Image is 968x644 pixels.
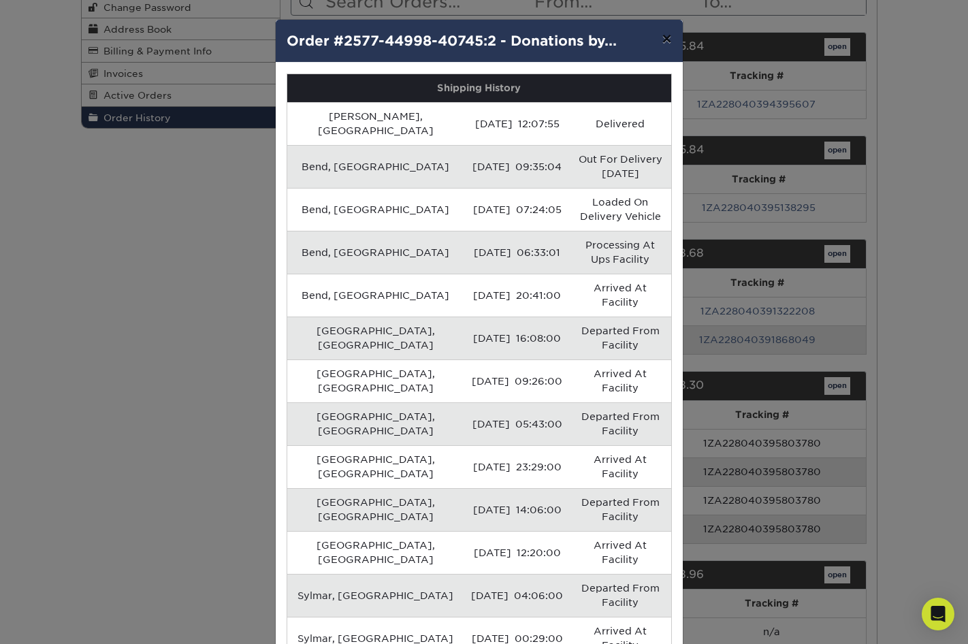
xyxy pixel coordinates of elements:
[570,188,671,231] td: Loaded On Delivery Vehicle
[570,402,671,445] td: Departed From Facility
[287,231,465,274] td: Bend, [GEOGRAPHIC_DATA]
[570,445,671,488] td: Arrived At Facility
[287,102,465,145] td: [PERSON_NAME], [GEOGRAPHIC_DATA]
[464,317,570,359] td: [DATE] 16:08:00
[287,531,465,574] td: [GEOGRAPHIC_DATA], [GEOGRAPHIC_DATA]
[287,359,465,402] td: [GEOGRAPHIC_DATA], [GEOGRAPHIC_DATA]
[570,274,671,317] td: Arrived At Facility
[464,359,570,402] td: [DATE] 09:26:00
[464,574,570,617] td: [DATE] 04:06:00
[287,31,672,51] h4: Order #2577-44998-40745:2 - Donations by...
[287,574,465,617] td: Sylmar, [GEOGRAPHIC_DATA]
[287,317,465,359] td: [GEOGRAPHIC_DATA], [GEOGRAPHIC_DATA]
[922,598,954,630] div: Open Intercom Messenger
[287,188,465,231] td: Bend, [GEOGRAPHIC_DATA]
[570,145,671,188] td: Out For Delivery [DATE]
[570,359,671,402] td: Arrived At Facility
[570,317,671,359] td: Departed From Facility
[651,20,682,58] button: ×
[464,402,570,445] td: [DATE] 05:43:00
[464,145,570,188] td: [DATE] 09:35:04
[570,102,671,145] td: Delivered
[464,102,570,145] td: [DATE] 12:07:55
[287,402,465,445] td: [GEOGRAPHIC_DATA], [GEOGRAPHIC_DATA]
[287,274,465,317] td: Bend, [GEOGRAPHIC_DATA]
[464,531,570,574] td: [DATE] 12:20:00
[287,145,465,188] td: Bend, [GEOGRAPHIC_DATA]
[464,274,570,317] td: [DATE] 20:41:00
[570,231,671,274] td: Processing At Ups Facility
[287,445,465,488] td: [GEOGRAPHIC_DATA], [GEOGRAPHIC_DATA]
[464,188,570,231] td: [DATE] 07:24:05
[287,488,465,531] td: [GEOGRAPHIC_DATA], [GEOGRAPHIC_DATA]
[570,488,671,531] td: Departed From Facility
[464,445,570,488] td: [DATE] 23:29:00
[570,574,671,617] td: Departed From Facility
[287,74,671,102] th: Shipping History
[464,488,570,531] td: [DATE] 14:06:00
[570,531,671,574] td: Arrived At Facility
[464,231,570,274] td: [DATE] 06:33:01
